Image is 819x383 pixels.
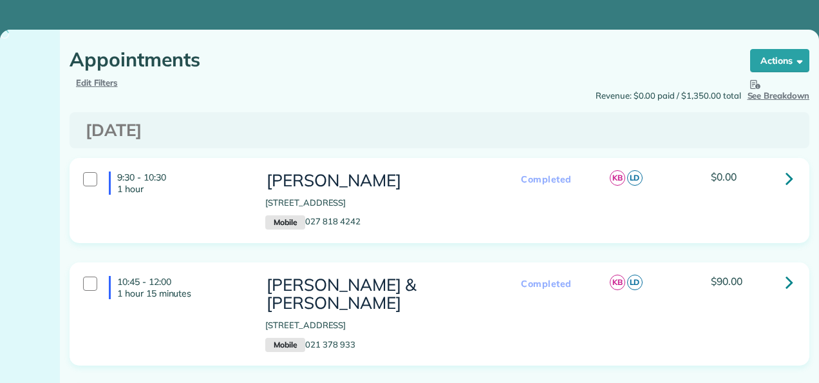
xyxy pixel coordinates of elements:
p: [STREET_ADDRESS] [265,197,489,210]
span: Revenue: $0.00 paid / $1,350.00 total [596,90,741,103]
span: Completed [514,276,578,292]
a: Edit Filters [76,77,118,88]
button: See Breakdown [748,77,810,103]
span: LD [627,170,643,186]
a: Mobile027 818 4242 [265,216,361,226]
span: LD [627,275,643,290]
span: See Breakdown [748,77,810,101]
h3: [PERSON_NAME] [265,172,489,190]
span: KB [610,275,625,290]
h3: [PERSON_NAME] & [PERSON_NAME] [265,276,489,313]
small: Mobile [265,338,305,352]
button: Actions [750,49,809,72]
span: $0.00 [711,170,737,183]
p: [STREET_ADDRESS] [265,319,489,332]
h4: 10:45 - 12:00 [109,276,246,299]
small: Mobile [265,215,305,230]
p: 1 hour [117,183,246,195]
h1: Appointments [70,49,726,70]
p: 1 hour 15 minutes [117,288,246,299]
h4: 9:30 - 10:30 [109,172,246,195]
a: Mobile021 378 933 [265,339,355,349]
h3: [DATE] [86,121,793,140]
span: Completed [514,172,578,188]
span: KB [610,170,625,186]
span: $90.00 [711,275,742,288]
